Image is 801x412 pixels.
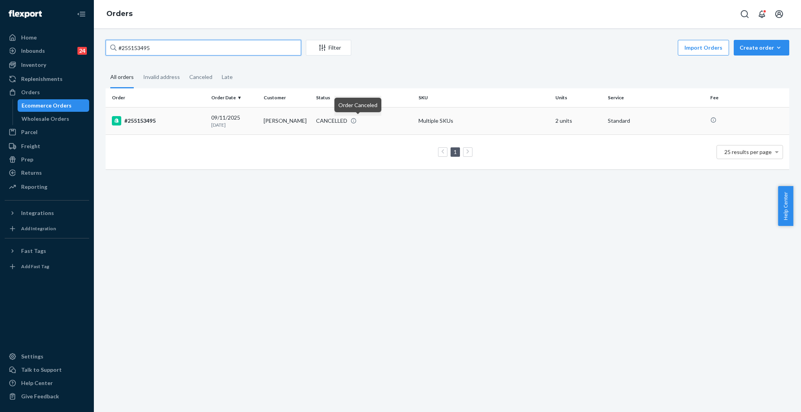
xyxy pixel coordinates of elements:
span: 25 results per page [724,149,772,155]
a: Inventory [5,59,89,71]
th: Units [552,88,605,107]
button: Help Center [778,186,793,226]
a: Talk to Support [5,364,89,376]
div: Replenishments [21,75,63,83]
div: Inventory [21,61,46,69]
button: Fast Tags [5,245,89,257]
div: Settings [21,353,43,360]
button: Filter [306,40,351,56]
div: Give Feedback [21,392,59,400]
a: Returns [5,167,89,179]
div: Inbounds [21,47,45,55]
a: Orders [106,9,133,18]
a: Add Fast Tag [5,260,89,273]
input: Search orders [106,40,301,56]
a: Add Integration [5,222,89,235]
div: Create order [740,44,783,52]
a: Prep [5,153,89,166]
div: All orders [110,67,134,88]
div: Returns [21,169,42,177]
p: Standard [608,117,704,125]
p: Order Canceled [338,101,377,109]
div: 09/11/2025 [211,114,257,128]
div: #255153495 [112,116,205,125]
td: [PERSON_NAME] [260,107,313,134]
a: Ecommerce Orders [18,99,90,112]
th: Order [106,88,208,107]
th: Fee [707,88,789,107]
ol: breadcrumbs [100,3,139,25]
a: Parcel [5,126,89,138]
div: Ecommerce Orders [22,102,72,109]
div: CANCELLED [316,117,347,125]
a: Home [5,31,89,44]
div: Parcel [21,128,38,136]
button: Create order [734,40,789,56]
div: Orders [21,88,40,96]
td: 2 units [552,107,605,134]
a: Inbounds24 [5,45,89,57]
a: Settings [5,350,89,363]
th: Service [605,88,707,107]
div: 24 [77,47,87,55]
div: Filter [306,44,351,52]
div: Late [222,67,233,87]
a: Orders [5,86,89,99]
button: Import Orders [678,40,729,56]
div: Help Center [21,379,53,387]
th: Status [313,88,415,107]
button: Open notifications [754,6,770,22]
button: Close Navigation [74,6,89,22]
div: Add Fast Tag [21,263,49,270]
th: SKU [415,88,552,107]
div: Fast Tags [21,247,46,255]
div: Invalid address [143,67,180,87]
div: Freight [21,142,40,150]
div: Integrations [21,209,54,217]
div: Home [21,34,37,41]
a: Page 1 is your current page [452,149,458,155]
div: Wholesale Orders [22,115,69,123]
p: [DATE] [211,122,257,128]
img: Flexport logo [9,10,42,18]
div: Prep [21,156,33,163]
div: Talk to Support [21,366,62,374]
a: Help Center [5,377,89,389]
a: Wholesale Orders [18,113,90,125]
a: Reporting [5,181,89,193]
a: Freight [5,140,89,152]
button: Give Feedback [5,390,89,403]
div: Reporting [21,183,47,191]
button: Open account menu [771,6,787,22]
button: Integrations [5,207,89,219]
td: Multiple SKUs [415,107,552,134]
th: Order Date [208,88,260,107]
div: Customer [264,94,310,101]
button: Open Search Box [737,6,753,22]
div: Add Integration [21,225,56,232]
div: Canceled [189,67,212,87]
a: Replenishments [5,73,89,85]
